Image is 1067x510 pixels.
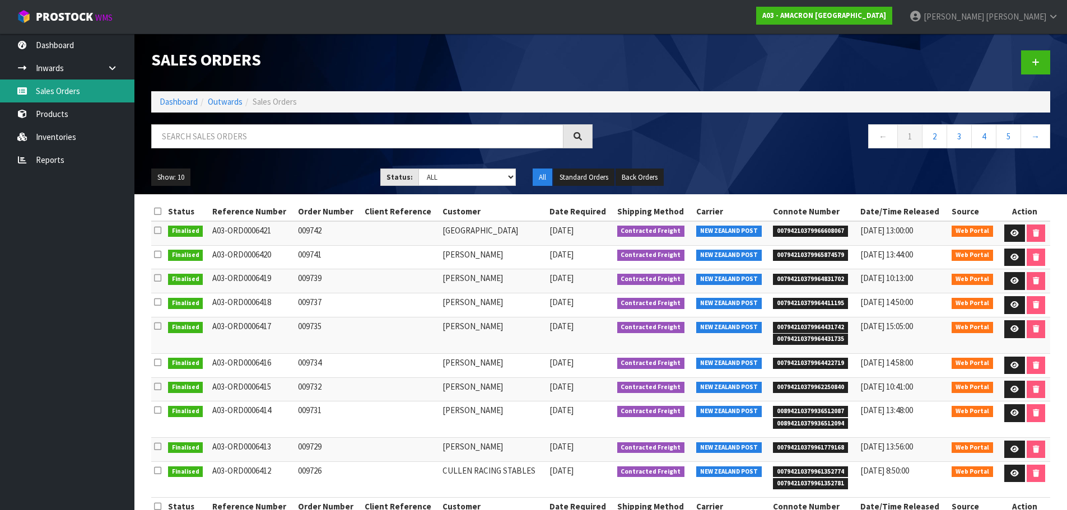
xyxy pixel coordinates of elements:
span: NEW ZEALAND POST [696,358,762,369]
span: Finalised [168,322,203,333]
span: [DATE] 8:50:00 [860,465,909,476]
a: 4 [971,124,996,148]
h1: Sales Orders [151,50,593,69]
td: A03-ORD0006415 [209,377,296,401]
button: Back Orders [616,169,664,186]
span: 00794210379961352781 [773,478,848,489]
span: [PERSON_NAME] [924,11,984,22]
span: Contracted Freight [617,274,685,285]
span: 00794210379961779168 [773,442,848,453]
td: A03-ORD0006416 [209,353,296,377]
td: 009742 [295,221,361,245]
a: Dashboard [160,96,198,107]
th: Connote Number [770,203,858,221]
button: Standard Orders [553,169,614,186]
span: Web Portal [952,226,993,237]
span: NEW ZEALAND POST [696,250,762,261]
span: 00794210379964411195 [773,298,848,309]
span: Contracted Freight [617,322,685,333]
a: 3 [947,124,972,148]
td: [PERSON_NAME] [440,317,547,353]
span: [DATE] 13:56:00 [860,441,913,452]
span: Contracted Freight [617,226,685,237]
span: 00794210379965874579 [773,250,848,261]
span: NEW ZEALAND POST [696,298,762,309]
a: → [1021,124,1050,148]
span: [DATE] [549,249,574,260]
td: A03-ORD0006420 [209,245,296,269]
td: A03-ORD0006412 [209,461,296,497]
span: NEW ZEALAND POST [696,322,762,333]
td: 009731 [295,401,361,437]
span: Contracted Freight [617,466,685,478]
strong: Status: [386,172,413,182]
span: [DATE] 15:05:00 [860,321,913,331]
td: A03-ORD0006419 [209,269,296,293]
span: Finalised [168,226,203,237]
span: Web Portal [952,466,993,478]
nav: Page navigation [609,124,1051,152]
td: [PERSON_NAME] [440,437,547,461]
td: A03-ORD0006421 [209,221,296,245]
th: Shipping Method [614,203,693,221]
td: 009729 [295,437,361,461]
td: [PERSON_NAME] [440,245,547,269]
span: [DATE] 13:44:00 [860,249,913,260]
th: Action [1000,203,1050,221]
td: CULLEN RACING STABLES [440,461,547,497]
span: [DATE] 10:41:00 [860,381,913,392]
small: WMS [95,12,113,23]
span: [DATE] [549,297,574,307]
td: [PERSON_NAME] [440,401,547,437]
span: Web Portal [952,358,993,369]
td: 009735 [295,317,361,353]
span: Contracted Freight [617,442,685,453]
td: A03-ORD0006413 [209,437,296,461]
span: Web Portal [952,382,993,393]
span: ProStock [36,10,93,24]
td: [GEOGRAPHIC_DATA] [440,221,547,245]
span: Contracted Freight [617,250,685,261]
span: [DATE] 13:00:00 [860,225,913,236]
span: [DATE] [549,441,574,452]
span: Sales Orders [253,96,297,107]
td: A03-ORD0006418 [209,293,296,317]
span: Finalised [168,466,203,478]
span: 00794210379966608067 [773,226,848,237]
span: [DATE] [549,225,574,236]
span: Contracted Freight [617,382,685,393]
td: A03-ORD0006414 [209,401,296,437]
span: [DATE] [549,273,574,283]
span: 00794210379964431735 [773,334,848,345]
span: 00794210379964422719 [773,358,848,369]
th: Customer [440,203,547,221]
a: ← [868,124,898,148]
span: Finalised [168,274,203,285]
td: [PERSON_NAME] [440,353,547,377]
td: 009741 [295,245,361,269]
span: Finalised [168,382,203,393]
span: 00894210379936512087 [773,406,848,417]
span: Finalised [168,358,203,369]
span: 00794210379961352774 [773,466,848,478]
span: 00794210379964431742 [773,322,848,333]
td: 009737 [295,293,361,317]
span: Web Portal [952,442,993,453]
th: Order Number [295,203,361,221]
span: Web Portal [952,322,993,333]
span: [DATE] 14:50:00 [860,297,913,307]
span: [DATE] [549,357,574,368]
span: [DATE] [549,381,574,392]
span: Web Portal [952,406,993,417]
span: [DATE] [549,321,574,331]
span: NEW ZEALAND POST [696,274,762,285]
span: 00794210379962250840 [773,382,848,393]
span: Contracted Freight [617,406,685,417]
span: Finalised [168,250,203,261]
span: [DATE] [549,405,574,415]
span: Finalised [168,406,203,417]
span: [DATE] 10:13:00 [860,273,913,283]
th: Status [165,203,209,221]
span: NEW ZEALAND POST [696,442,762,453]
span: [DATE] 14:58:00 [860,357,913,368]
